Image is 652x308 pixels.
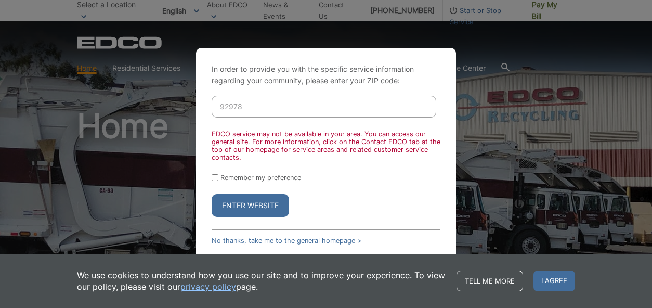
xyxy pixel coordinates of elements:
a: privacy policy [180,281,236,292]
a: No thanks, take me to the general homepage > [212,237,361,245]
span: I agree [533,271,575,291]
p: In order to provide you with the specific service information regarding your community, please en... [212,63,440,86]
div: EDCO service may not be available in your area. You can access our general site. For more informa... [212,130,440,161]
a: Tell me more [457,271,523,291]
p: We use cookies to understand how you use our site and to improve your experience. To view our pol... [77,269,446,292]
input: Enter ZIP Code [212,96,436,118]
button: Enter Website [212,194,289,217]
label: Remember my preference [220,174,301,182]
